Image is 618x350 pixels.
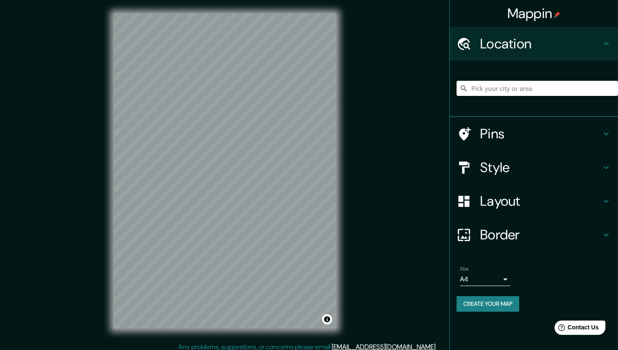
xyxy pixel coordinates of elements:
h4: Location [480,35,601,52]
div: Layout [450,184,618,218]
h4: Pins [480,125,601,142]
h4: Border [480,226,601,243]
input: Pick your city or area [457,81,618,96]
button: Toggle attribution [322,314,332,324]
img: pin-icon.png [554,11,560,18]
div: Border [450,218,618,252]
h4: Style [480,159,601,176]
div: Location [450,27,618,61]
h4: Mappin [507,5,561,22]
button: Create your map [457,296,519,312]
label: Size [460,265,469,273]
iframe: Help widget launcher [543,317,609,341]
div: Style [450,151,618,184]
h4: Layout [480,193,601,209]
div: Pins [450,117,618,151]
canvas: Map [114,13,336,329]
div: A4 [460,273,510,286]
